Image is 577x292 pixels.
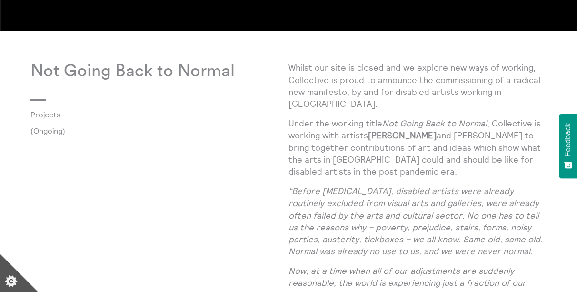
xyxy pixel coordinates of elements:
[559,114,577,178] button: Feedback - Show survey
[288,186,543,257] em: “Before [MEDICAL_DATA], disabled artists were already routinely excluded from visual arts and gal...
[288,117,547,177] p: Under the working title , Collective is working with artists and [PERSON_NAME] to bring together ...
[368,130,437,141] a: [PERSON_NAME]
[30,62,288,81] p: Not Going Back to Normal
[30,126,288,135] p: (Ongoing)
[564,123,572,156] span: Feedback
[382,118,487,129] em: Not Going Back to Normal
[288,62,547,110] p: Whilst our site is closed and we explore new ways of working, Collective is proud to announce the...
[30,110,273,119] a: Projects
